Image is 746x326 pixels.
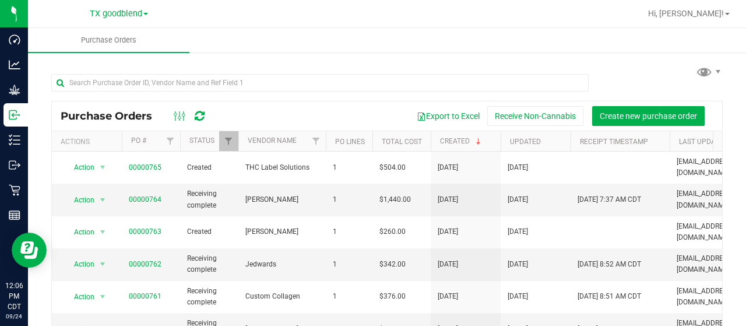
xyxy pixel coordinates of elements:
span: $504.00 [379,162,406,173]
span: 1 [333,162,365,173]
span: 1 [333,194,365,205]
inline-svg: Dashboard [9,34,20,45]
span: select [96,289,110,305]
span: Purchase Orders [61,110,164,122]
span: 1 [333,226,365,237]
a: Purchase Orders [28,28,189,52]
iframe: Resource center [12,233,47,268]
span: Action [64,159,95,176]
span: Custom Collagen [245,291,319,302]
a: Created [440,137,483,145]
a: PO Lines [335,138,365,146]
span: [DATE] 8:52 AM CDT [578,259,641,270]
span: $1,440.00 [379,194,411,205]
span: select [96,224,110,240]
button: Export to Excel [409,106,487,126]
a: 00000761 [129,292,161,300]
input: Search Purchase Order ID, Vendor Name and Ref Field 1 [51,74,589,92]
span: TX goodblend [90,9,142,19]
inline-svg: Inventory [9,134,20,146]
span: Purchase Orders [65,35,152,45]
inline-svg: Outbound [9,159,20,171]
a: Receipt Timestamp [580,138,648,146]
span: 1 [333,259,365,270]
span: $376.00 [379,291,406,302]
span: [DATE] 7:37 AM CDT [578,194,641,205]
button: Receive Non-Cannabis [487,106,583,126]
span: [DATE] [508,194,528,205]
a: 00000764 [129,195,161,204]
span: select [96,192,110,208]
span: [DATE] [438,194,458,205]
div: Actions [61,138,117,146]
inline-svg: Retail [9,184,20,196]
span: Jedwards [245,259,319,270]
inline-svg: Grow [9,84,20,96]
a: Total Cost [382,138,422,146]
span: [DATE] [438,162,458,173]
span: [DATE] [438,226,458,237]
inline-svg: Inbound [9,109,20,121]
span: Create new purchase order [600,111,697,121]
span: [DATE] 8:51 AM CDT [578,291,641,302]
span: 1 [333,291,365,302]
span: Receiving complete [187,253,231,275]
a: Filter [307,131,326,151]
span: [DATE] [508,226,528,237]
span: select [96,256,110,272]
a: Filter [219,131,238,151]
a: 00000763 [129,227,161,236]
p: 09/24 [5,312,23,321]
a: Last Updated By [679,138,738,146]
span: [PERSON_NAME] [245,226,319,237]
span: [DATE] [508,291,528,302]
span: [DATE] [438,291,458,302]
a: 00000765 [129,163,161,171]
button: Create new purchase order [592,106,705,126]
span: Created [187,162,231,173]
span: Action [64,224,95,240]
p: 12:06 PM CDT [5,281,23,312]
span: select [96,159,110,176]
inline-svg: Analytics [9,59,20,71]
span: Action [64,192,95,208]
a: Filter [161,131,180,151]
a: Vendor Name [248,136,297,145]
span: Created [187,226,231,237]
span: Receiving complete [187,286,231,308]
a: Status [189,136,214,145]
span: Hi, [PERSON_NAME]! [648,9,724,18]
a: PO # [131,136,146,145]
span: Receiving complete [187,188,231,211]
span: THC Label Solutions [245,162,319,173]
span: $260.00 [379,226,406,237]
span: $342.00 [379,259,406,270]
span: [DATE] [438,259,458,270]
span: [DATE] [508,259,528,270]
span: [DATE] [508,162,528,173]
a: 00000762 [129,260,161,268]
a: Updated [510,138,541,146]
span: [PERSON_NAME] [245,194,319,205]
span: Action [64,289,95,305]
span: Action [64,256,95,272]
inline-svg: Reports [9,209,20,221]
